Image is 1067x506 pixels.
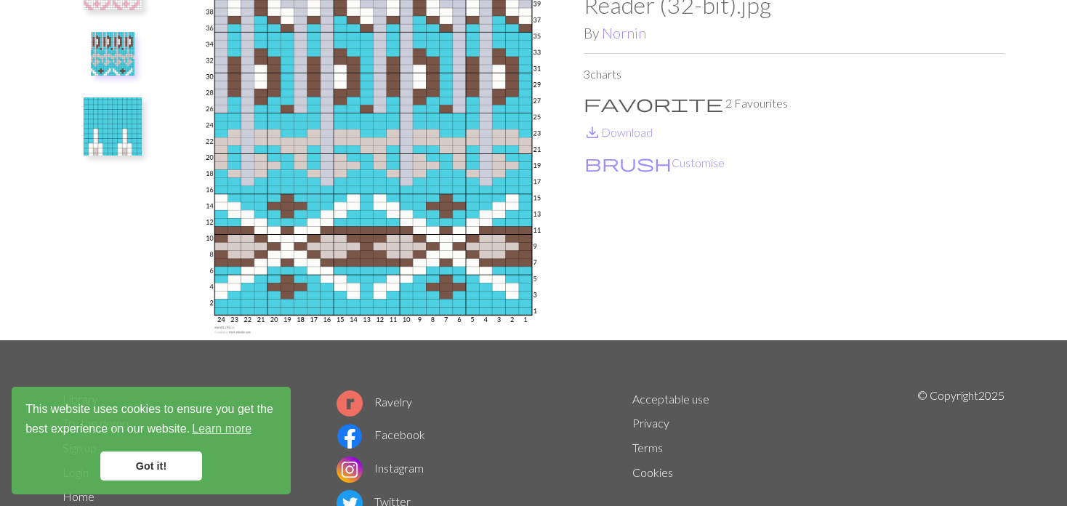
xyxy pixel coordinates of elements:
[584,95,1004,112] p: 2 Favourites
[632,441,663,454] a: Terms
[190,418,254,440] a: learn more about cookies
[584,153,725,172] button: CustomiseCustomise
[337,457,363,483] img: Instagram logo
[100,451,202,481] a: dismiss cookie message
[584,65,1004,83] p: 3 charts
[584,125,653,139] a: DownloadDownload
[632,465,673,479] a: Cookies
[584,124,601,141] i: Download
[84,97,142,156] img: Skjámynd 2025-09-03 125854.png
[12,387,291,494] div: cookieconsent
[584,95,723,112] i: Favourite
[584,122,601,142] span: save_alt
[337,461,424,475] a: Instagram
[337,390,363,417] img: Ravelry logo
[584,153,672,173] span: brush
[25,401,277,440] span: This website uses cookies to ensure you get the best experience on our website.
[63,489,94,503] a: Home
[584,25,1004,41] h2: By
[337,395,412,409] a: Ravelry
[584,154,672,172] i: Customise
[337,427,425,441] a: Facebook
[337,423,363,449] img: Facebook logo
[602,25,646,41] a: Nornin
[91,32,134,76] img: mynd1.JPG
[632,392,709,406] a: Acceptable use
[584,93,723,113] span: favorite
[632,416,669,430] a: Privacy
